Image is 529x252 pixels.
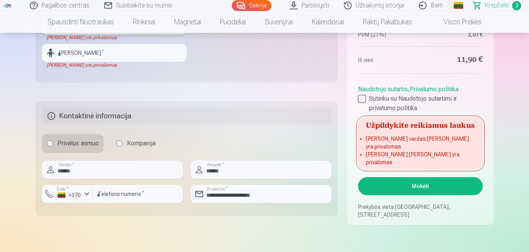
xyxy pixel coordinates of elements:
a: Privatumo politika [410,85,458,93]
p: Prekybos vieta [GEOGRAPHIC_DATA], [STREET_ADDRESS] [358,203,482,219]
a: Rinkiniai [124,11,165,33]
label: Šalis [55,186,71,192]
button: Šalis*+370 [42,185,93,203]
a: Raktų pakabukas [353,11,422,33]
button: Mokėti [358,177,482,195]
a: Naudotojo sutartis [358,85,408,93]
label: Kompanija [111,134,160,153]
dd: 2,07 € [424,31,483,38]
li: [PERSON_NAME] : [PERSON_NAME] yra privalomas [366,150,474,166]
div: +370 [58,191,81,199]
dt: Iš viso [358,54,416,65]
span: 3 [512,1,521,10]
dd: 11,90 € [424,54,483,65]
div: [PERSON_NAME] yra privalomas [42,34,187,41]
label: Privatus asmuo [42,134,104,153]
a: Suvenyrai [255,11,302,33]
span: Krepšelis [485,1,509,10]
div: , [358,82,482,113]
h5: Kontaktinė informacija [42,107,332,125]
a: Kalendoriai [302,11,353,33]
a: Visos prekės [422,11,491,33]
a: Spausdinti nuotraukas [38,11,124,33]
input: Privatus asmuo [47,140,53,147]
a: Puodeliai [211,11,255,33]
div: [PERSON_NAME] yra privalomas [42,62,187,68]
dt: PVM (21%) [358,31,416,38]
a: Magnetai [165,11,211,33]
li: [PERSON_NAME] vardas : [PERSON_NAME] yra privalomas [366,135,474,150]
label: Sutinku su Naudotojo sutartimi ir privatumo politika [358,94,482,113]
input: Kompanija [116,140,122,147]
h5: Užpildykite reikiamus laukus [358,118,482,132]
img: /fa2 [3,3,12,8]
